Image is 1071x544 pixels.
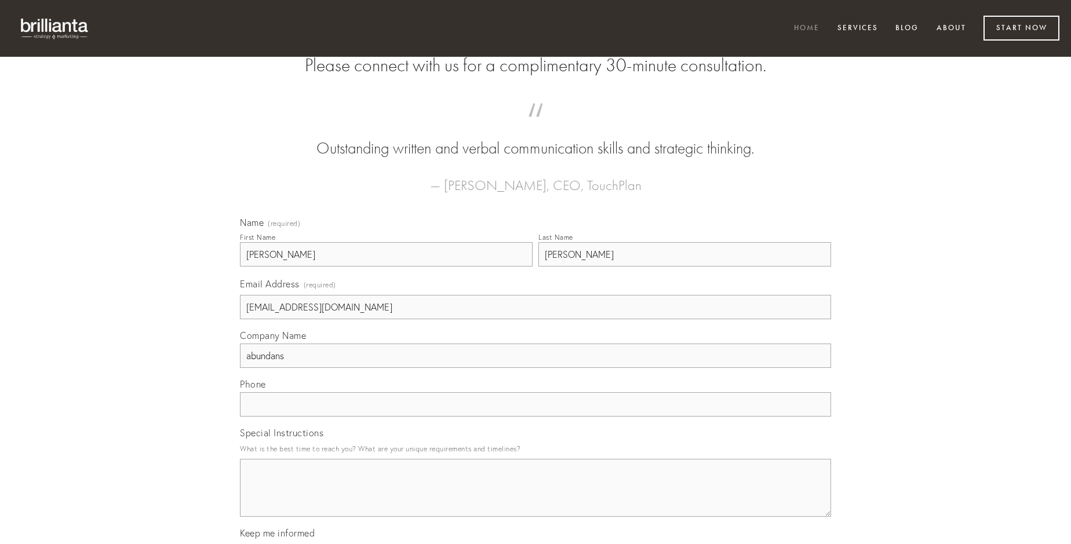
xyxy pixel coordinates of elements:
[258,115,813,160] blockquote: Outstanding written and verbal communication skills and strategic thinking.
[240,527,315,539] span: Keep me informed
[240,54,831,76] h2: Please connect with us for a complimentary 30-minute consultation.
[240,441,831,457] p: What is the best time to reach you? What are your unique requirements and timelines?
[240,330,306,341] span: Company Name
[786,19,827,38] a: Home
[268,220,300,227] span: (required)
[258,160,813,197] figcaption: — [PERSON_NAME], CEO, TouchPlan
[12,12,99,45] img: brillianta - research, strategy, marketing
[240,217,264,228] span: Name
[538,233,573,242] div: Last Name
[830,19,886,38] a: Services
[240,378,266,390] span: Phone
[240,278,300,290] span: Email Address
[258,115,813,137] span: “
[888,19,926,38] a: Blog
[304,277,336,293] span: (required)
[983,16,1059,41] a: Start Now
[240,427,323,439] span: Special Instructions
[929,19,974,38] a: About
[240,233,275,242] div: First Name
